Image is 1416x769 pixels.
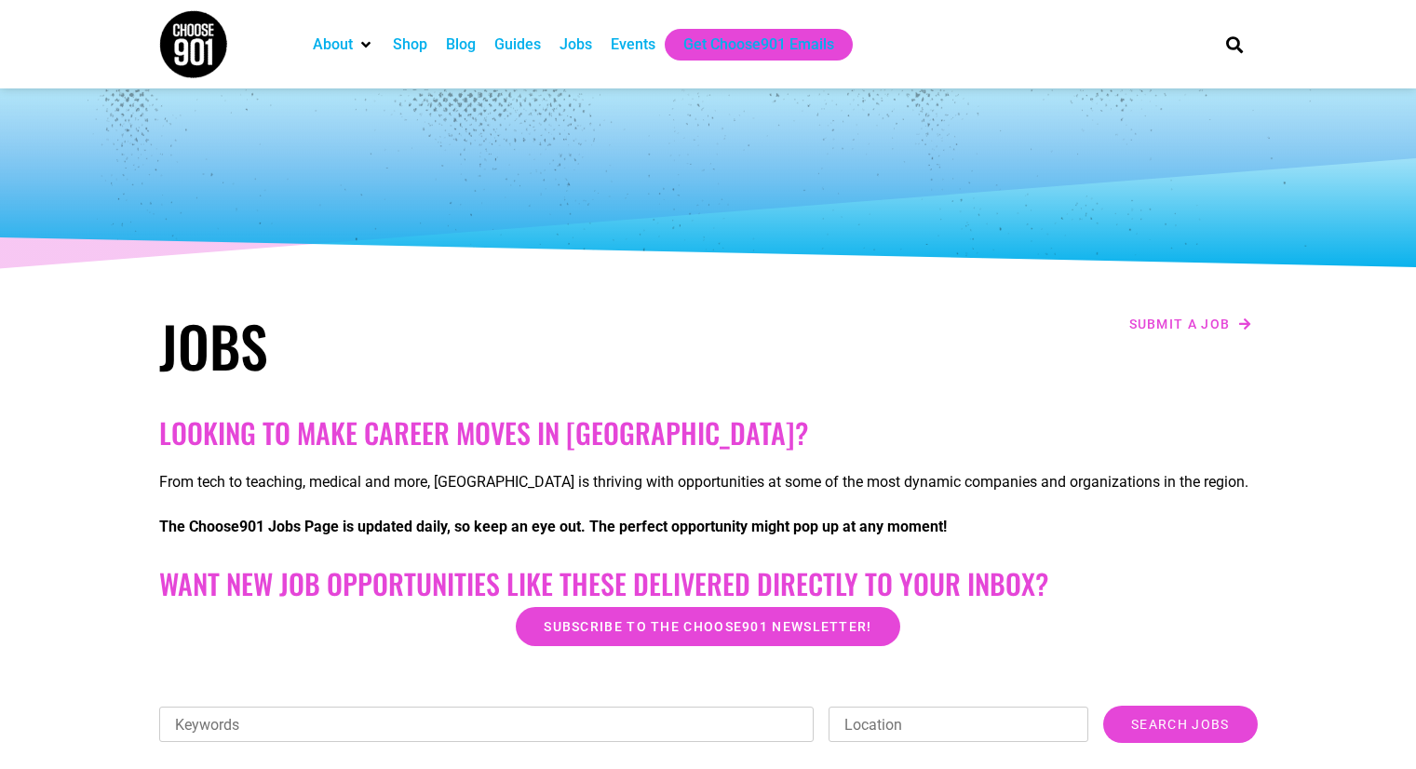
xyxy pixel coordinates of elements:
h2: Looking to make career moves in [GEOGRAPHIC_DATA]? [159,416,1258,450]
strong: The Choose901 Jobs Page is updated daily, so keep an eye out. The perfect opportunity might pop u... [159,518,947,535]
a: Events [611,34,655,56]
a: Submit a job [1124,312,1258,336]
div: About [303,29,384,61]
a: Get Choose901 Emails [683,34,834,56]
input: Location [829,707,1088,742]
input: Search Jobs [1103,706,1257,743]
a: Jobs [560,34,592,56]
p: From tech to teaching, medical and more, [GEOGRAPHIC_DATA] is thriving with opportunities at some... [159,471,1258,493]
nav: Main nav [303,29,1193,61]
span: Submit a job [1129,317,1231,331]
a: Blog [446,34,476,56]
h2: Want New Job Opportunities like these Delivered Directly to your Inbox? [159,567,1258,600]
a: Guides [494,34,541,56]
a: Shop [393,34,427,56]
h1: Jobs [159,312,699,379]
div: Search [1219,29,1249,60]
input: Keywords [159,707,815,742]
a: About [313,34,353,56]
span: Subscribe to the Choose901 newsletter! [544,620,871,633]
a: Subscribe to the Choose901 newsletter! [516,607,899,646]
